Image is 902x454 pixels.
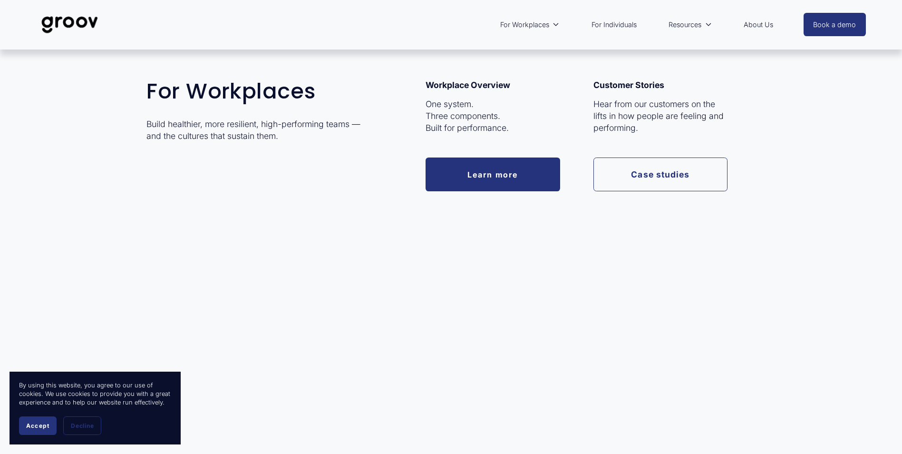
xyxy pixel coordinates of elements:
[10,372,181,444] section: Cookie banner
[63,416,101,435] button: Decline
[804,13,866,36] a: Book a demo
[19,416,57,435] button: Accept
[26,422,49,429] span: Accept
[426,99,560,134] p: One system. Three components. Built for performance.
[587,14,641,36] a: For Individuals
[593,80,664,90] strong: Customer Stories
[146,79,365,103] h2: For Workplaces
[146,118,365,142] p: Build healthier, more resilient, high-performing teams — and the cultures that sustain them.
[664,14,717,36] a: folder dropdown
[669,19,701,31] span: Resources
[426,158,560,191] a: Learn more
[593,158,728,191] a: Case studies
[71,422,94,429] span: Decline
[593,99,728,134] p: Hear from our customers on the lifts in how people are feeling and performing.
[426,80,510,90] strong: Workplace Overview
[739,14,778,36] a: About Us
[495,14,564,36] a: folder dropdown
[500,19,549,31] span: For Workplaces
[36,9,103,40] img: Groov | Unlock Human Potential at Work and in Life
[19,381,171,407] p: By using this website, you agree to our use of cookies. We use cookies to provide you with a grea...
